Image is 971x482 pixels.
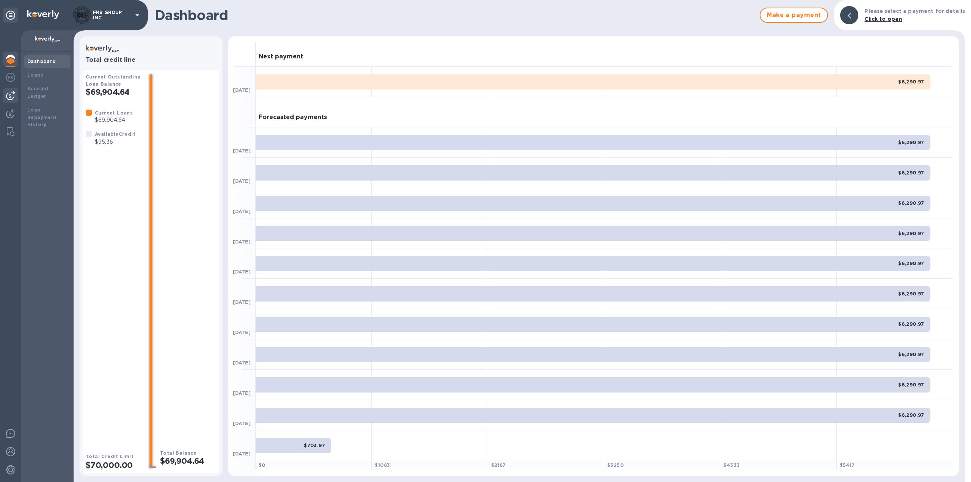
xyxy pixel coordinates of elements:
[160,456,216,466] h2: $69,904.64
[898,291,924,297] b: $6,290.97
[27,58,56,64] b: Dashboard
[259,114,327,121] h3: Forecasted payments
[86,454,134,459] b: Total Credit Limit
[233,269,251,275] b: [DATE]
[864,16,902,22] b: Click to open
[723,462,740,468] b: $ 4333
[607,462,624,468] b: $ 3250
[259,53,303,60] h3: Next payment
[898,231,924,236] b: $6,290.97
[86,57,216,64] h3: Total credit line
[6,73,15,82] img: Foreign exchange
[27,72,43,78] b: Loans
[233,360,251,366] b: [DATE]
[898,79,924,85] b: $6,290.97
[840,462,855,468] b: $ 5417
[86,74,141,87] b: Current Outstanding Loan Balance
[95,110,133,116] b: Current Loans
[767,11,821,20] span: Make a payment
[233,209,251,214] b: [DATE]
[86,460,142,470] h2: $70,000.00
[375,462,390,468] b: $ 1083
[898,200,924,206] b: $6,290.97
[259,462,266,468] b: $ 0
[27,10,59,19] img: Logo
[898,170,924,176] b: $6,290.97
[3,8,18,23] div: Unpin categories
[95,116,133,124] p: $69,904.64
[86,87,142,97] h2: $69,904.64
[864,8,965,14] b: Please select a payment for details
[233,299,251,305] b: [DATE]
[27,86,49,99] b: Account Ledger
[233,178,251,184] b: [DATE]
[233,87,251,93] b: [DATE]
[491,462,506,468] b: $ 2167
[233,390,251,396] b: [DATE]
[898,261,924,266] b: $6,290.97
[95,138,135,146] p: $95.36
[304,443,325,448] b: $703.97
[160,450,196,456] b: Total Balance
[233,451,251,457] b: [DATE]
[898,382,924,388] b: $6,290.97
[898,321,924,327] b: $6,290.97
[233,421,251,426] b: [DATE]
[233,330,251,335] b: [DATE]
[155,7,756,23] h1: Dashboard
[898,412,924,418] b: $6,290.97
[233,148,251,154] b: [DATE]
[93,10,131,20] p: FRS GROUP INC
[95,131,135,137] b: Available Credit
[760,8,828,23] button: Make a payment
[233,239,251,245] b: [DATE]
[898,352,924,357] b: $6,290.97
[27,107,57,128] b: Loan Repayment History
[898,140,924,145] b: $6,290.97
